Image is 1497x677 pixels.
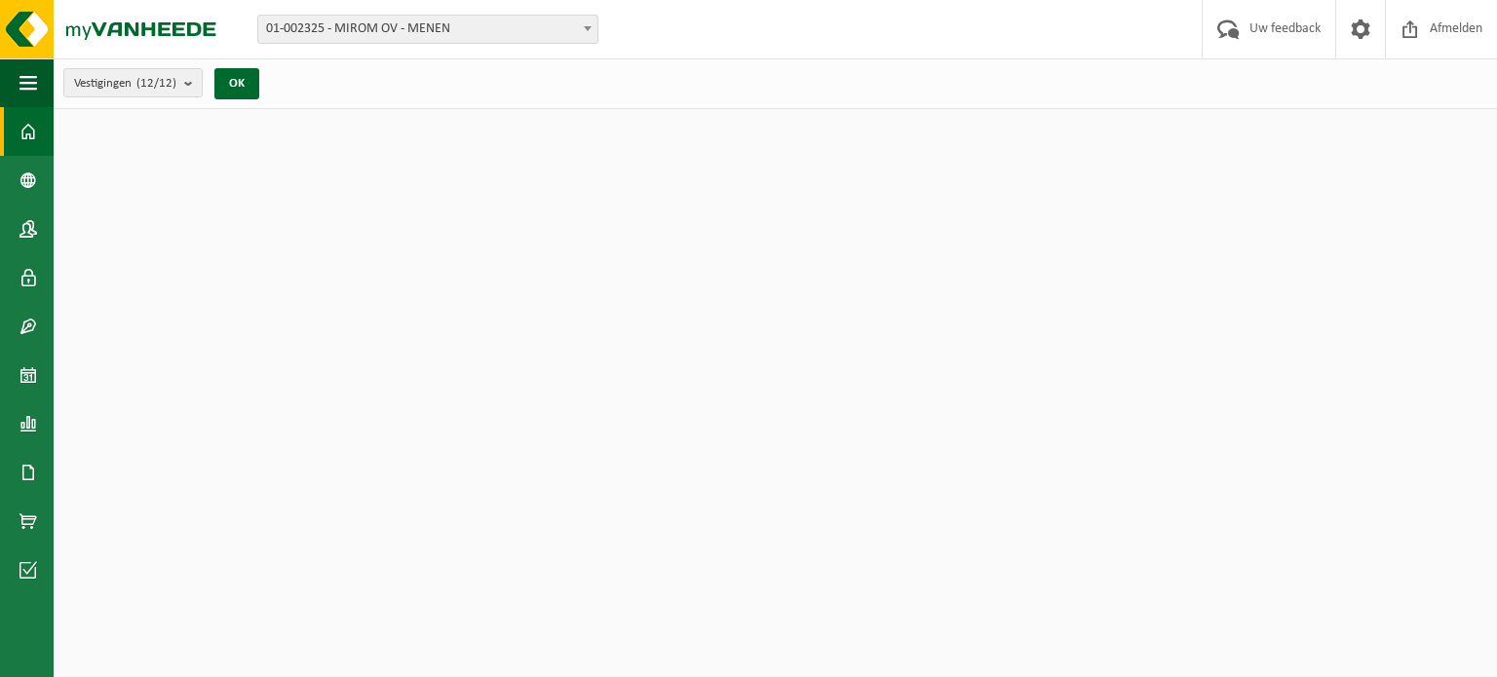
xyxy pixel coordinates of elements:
[74,69,176,98] span: Vestigingen
[258,16,597,43] span: 01-002325 - MIROM OV - MENEN
[214,68,259,99] button: OK
[63,68,203,97] button: Vestigingen(12/12)
[257,15,598,44] span: 01-002325 - MIROM OV - MENEN
[136,77,176,90] count: (12/12)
